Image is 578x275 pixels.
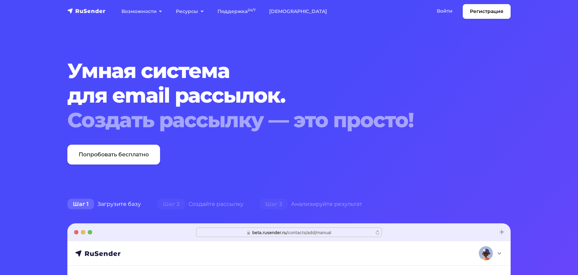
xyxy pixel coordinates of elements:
a: Войти [430,4,459,18]
div: Анализируйте результат [252,197,370,211]
a: Поддержка24/7 [211,4,262,18]
a: [DEMOGRAPHIC_DATA] [262,4,334,18]
img: RuSender [67,8,106,14]
div: Загрузите базу [59,197,149,211]
div: Создайте рассылку [149,197,252,211]
a: Попробовать бесплатно [67,145,160,165]
a: Регистрация [463,4,511,19]
sup: 24/7 [248,8,255,12]
h1: Умная система для email рассылок. [67,58,473,132]
div: Создать рассылку — это просто! [67,108,473,132]
span: Шаг 2 [157,199,185,210]
a: Ресурсы [169,4,210,18]
a: Возможности [115,4,169,18]
span: Шаг 1 [67,199,94,210]
span: Шаг 3 [260,199,288,210]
